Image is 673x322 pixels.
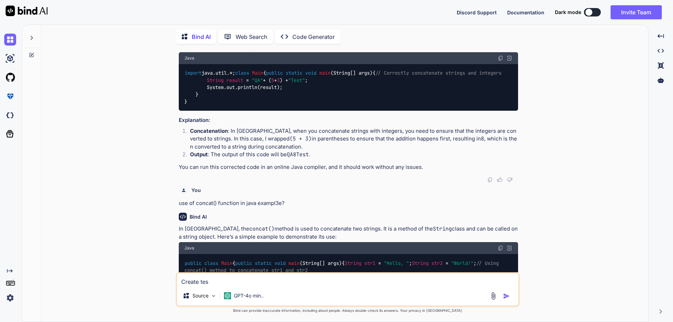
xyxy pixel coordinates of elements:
span: "World!" [451,260,474,266]
img: attachment [489,292,497,300]
img: GPT-4o mini [224,292,231,299]
span: 5 [271,77,274,83]
li: : In [GEOGRAPHIC_DATA], when you concatenate strings with integers, you need to ensure that the i... [184,127,518,151]
p: GPT-4o min.. [234,292,264,299]
code: (5 + 3) [290,135,312,142]
span: public [185,260,202,266]
img: premium [4,90,16,102]
span: import [185,70,202,76]
span: 3 [277,77,280,83]
span: (String[] args) [300,260,342,266]
span: str2 [431,260,443,266]
img: Open in Browser [506,55,512,61]
img: settings [4,292,16,304]
span: Main [221,260,232,266]
code: String [433,225,452,232]
img: Open in Browser [506,245,512,251]
strong: Output [190,151,208,158]
span: public [235,260,252,266]
span: void [274,260,286,266]
img: Pick Models [211,293,217,299]
span: "Test" [288,77,305,83]
code: { { ; ; str1.concat(str2); System.out.println(result); } } [184,260,507,288]
span: String [345,260,361,266]
img: copy [498,245,503,251]
img: ai-studio [4,53,16,64]
span: Main [252,70,263,76]
span: String [412,260,429,266]
span: main [288,260,300,266]
span: Java [184,55,194,61]
h3: Explanation: [179,116,518,124]
code: java.util.*; { { + ( + ) + ; System.out.println(result); } } [184,69,502,105]
span: (String[] args) [331,70,373,76]
span: = [246,77,249,83]
p: Web Search [236,33,267,41]
span: class [204,260,218,266]
button: Invite Team [611,5,662,19]
p: You can run this corrected code in an online Java compiler, and it should work without any issues. [179,163,518,171]
p: use of concat() function in java exampl3e? [179,199,518,207]
span: String [207,77,224,83]
span: result [226,77,243,83]
p: In [GEOGRAPHIC_DATA], the method is used to concatenate two strings. It is a method of the class ... [179,225,518,241]
span: void [305,70,317,76]
span: static [286,70,302,76]
p: Source [192,292,209,299]
span: static [255,260,272,266]
span: // Correctly concatenate strings and integers [375,70,502,76]
span: = [446,260,448,266]
span: class [235,70,249,76]
code: concat() [249,225,274,232]
p: Code Generator [292,33,335,41]
img: like [497,177,503,183]
img: copy [487,177,493,183]
h6: You [191,187,201,194]
span: main [319,70,331,76]
li: : The output of this code will be . [184,151,518,160]
span: "QA" [252,77,263,83]
span: public [266,70,283,76]
img: copy [498,55,503,61]
button: Documentation [507,9,544,16]
img: dislike [507,177,512,183]
strong: Concatenation [190,128,228,134]
p: Bind AI [192,33,211,41]
img: icon [503,293,510,300]
span: Discord Support [457,9,497,15]
code: QA8Test [287,151,309,158]
img: chat [4,34,16,46]
span: "Hello, " [384,260,409,266]
img: Bind AI [6,6,48,16]
textarea: Create tes [177,273,518,286]
img: githubLight [4,71,16,83]
span: Dark mode [555,9,581,16]
code: 8 [481,135,484,142]
button: Discord Support [457,9,497,16]
span: = [378,260,381,266]
span: Java [184,245,194,251]
h6: Bind AI [190,213,207,220]
p: Bind can provide inaccurate information, including about people. Always double-check its answers.... [176,308,519,313]
span: Documentation [507,9,544,15]
span: str1 [364,260,375,266]
img: darkCloudIdeIcon [4,109,16,121]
